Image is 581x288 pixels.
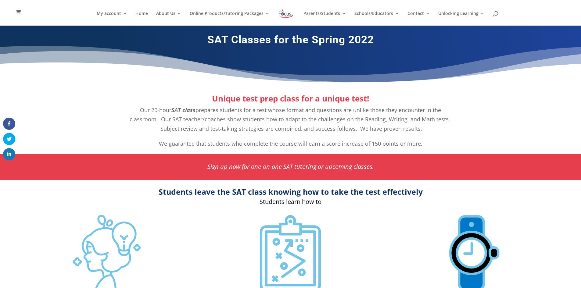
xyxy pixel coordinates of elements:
[190,11,270,26] a: Online Products/Tutoring Packages
[126,199,455,208] h3: Students learn how to
[140,106,171,114] span: Our 20-hour
[303,11,346,26] a: Parents/Students
[156,11,181,26] a: About Us
[407,11,430,26] a: Contact
[354,11,399,26] a: Schools/Educators
[97,11,127,26] a: My account
[130,106,452,132] span: prepares students for a test whose format and questions are unlike those they encounter in the cl...
[207,162,374,171] span: Sign up now for one-on-one SAT tutoring or upcoming classes.
[278,8,294,19] img: Focus on Learning
[438,11,485,26] a: Unlocking Learning
[126,188,455,199] h2: Students leave the SAT class knowing how to take the test effectively
[126,36,455,47] h1: SAT Classes for the Spring 2022
[171,106,195,114] i: SAT class
[159,140,422,147] span: We guarantee that students who complete the course will earn a score increase of 150 points or more.
[212,93,369,104] b: Unique test prep class for a unique test!
[135,11,148,26] a: Home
